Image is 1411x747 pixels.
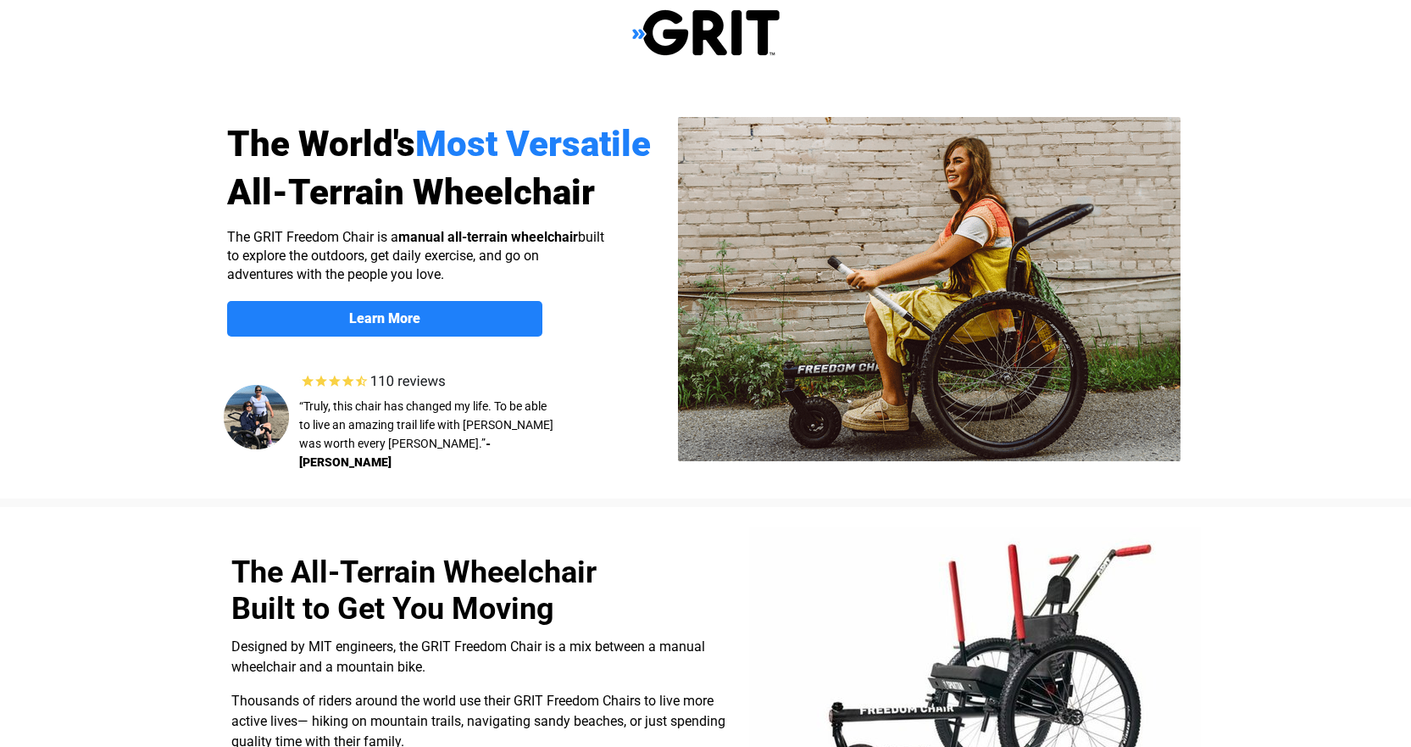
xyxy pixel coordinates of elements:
a: Learn More [227,301,542,337]
input: Get more information [60,410,206,442]
span: “Truly, this chair has changed my life. To be able to live an amazing trail life with [PERSON_NAM... [299,399,553,450]
span: The GRIT Freedom Chair is a built to explore the outdoors, get daily exercise, and go on adventur... [227,229,604,282]
span: Most Versatile [415,123,651,164]
span: All-Terrain Wheelchair [227,171,595,213]
strong: Learn More [349,310,420,326]
span: Designed by MIT engineers, the GRIT Freedom Chair is a mix between a manual wheelchair and a moun... [231,638,705,675]
strong: manual all-terrain wheelchair [398,229,578,245]
span: The All-Terrain Wheelchair Built to Get You Moving [231,555,597,627]
span: The World's [227,123,415,164]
